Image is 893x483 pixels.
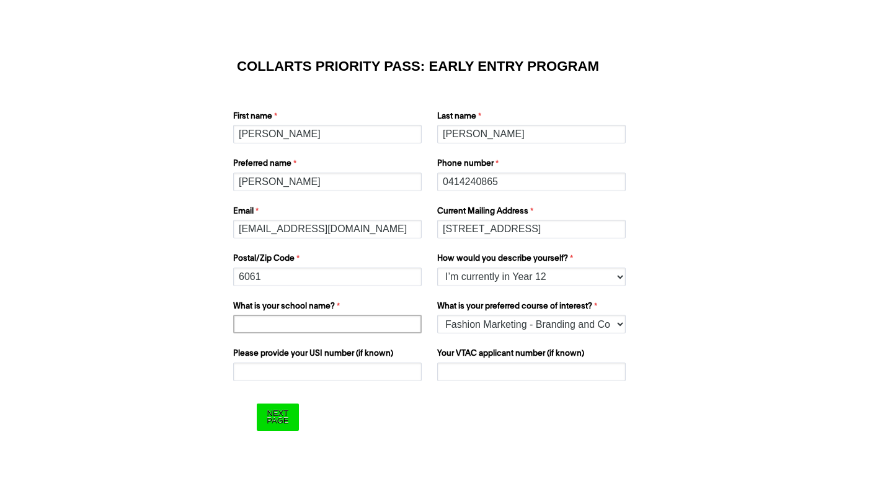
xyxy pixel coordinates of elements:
[437,300,629,315] label: What is your preferred course of interest?
[233,220,422,238] input: Email
[233,205,425,220] label: Email
[437,253,629,268] label: How would you describe yourself?
[233,173,422,191] input: Preferred name
[437,158,629,173] label: Phone number
[437,348,629,363] label: Your VTAC applicant number (if known)
[233,348,425,363] label: Please provide your USI number (if known)
[233,268,422,286] input: Postal/Zip Code
[437,268,626,286] select: How would you describe yourself?
[437,111,629,125] label: Last name
[437,205,629,220] label: Current Mailing Address
[437,315,626,333] select: What is your preferred course of interest?
[237,60,656,73] h1: COLLARTS PRIORITY PASS: EARLY ENTRY PROGRAM
[437,173,626,191] input: Phone number
[233,315,422,333] input: What is your school name?
[233,363,422,381] input: Please provide your USI number (if known)
[233,253,425,268] label: Postal/Zip Code
[233,125,422,143] input: First name
[437,363,626,381] input: Your VTAC applicant number (if known)
[233,158,425,173] label: Preferred name
[437,220,626,238] input: Current Mailing Address
[437,125,626,143] input: Last name
[233,111,425,125] label: First name
[257,404,298,430] input: Next Page
[233,300,425,315] label: What is your school name?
